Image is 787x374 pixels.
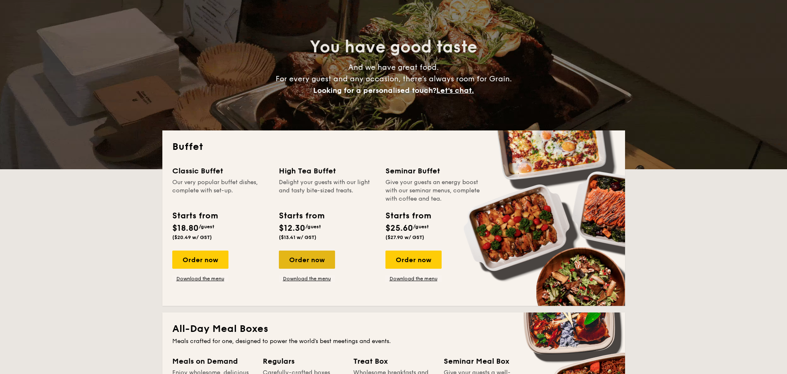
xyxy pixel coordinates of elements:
[279,210,324,222] div: Starts from
[279,178,376,203] div: Delight your guests with our light and tasty bite-sized treats.
[313,86,436,95] span: Looking for a personalised touch?
[385,251,442,269] div: Order now
[305,224,321,230] span: /guest
[199,224,214,230] span: /guest
[172,251,228,269] div: Order now
[444,355,524,367] div: Seminar Meal Box
[172,355,253,367] div: Meals on Demand
[385,234,424,240] span: ($27.90 w/ GST)
[385,210,430,222] div: Starts from
[263,355,343,367] div: Regulars
[279,223,305,233] span: $12.30
[172,210,217,222] div: Starts from
[172,322,615,336] h2: All-Day Meal Boxes
[276,63,512,95] span: And we have great food. For every guest and any occasion, there’s always room for Grain.
[413,224,429,230] span: /guest
[385,165,482,177] div: Seminar Buffet
[279,251,335,269] div: Order now
[172,234,212,240] span: ($20.49 w/ GST)
[436,86,474,95] span: Let's chat.
[172,275,228,282] a: Download the menu
[385,223,413,233] span: $25.60
[279,275,335,282] a: Download the menu
[385,178,482,203] div: Give your guests an energy boost with our seminar menus, complete with coffee and tea.
[172,140,615,154] h2: Buffet
[172,178,269,203] div: Our very popular buffet dishes, complete with set-up.
[172,337,615,346] div: Meals crafted for one, designed to power the world's best meetings and events.
[310,37,477,57] span: You have good taste
[353,355,434,367] div: Treat Box
[172,223,199,233] span: $18.80
[385,275,442,282] a: Download the menu
[172,165,269,177] div: Classic Buffet
[279,165,376,177] div: High Tea Buffet
[279,234,316,240] span: ($13.41 w/ GST)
